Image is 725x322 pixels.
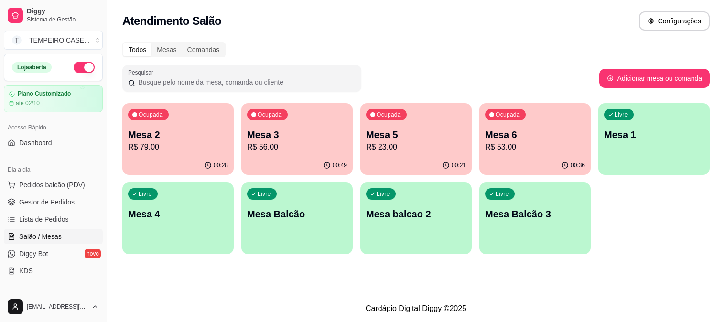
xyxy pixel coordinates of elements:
div: Loja aberta [12,62,52,73]
div: Catálogo [4,290,103,305]
p: Livre [496,190,509,198]
p: 00:28 [214,161,228,169]
a: Lista de Pedidos [4,212,103,227]
p: R$ 56,00 [247,141,347,153]
p: 00:36 [571,161,585,169]
button: Adicionar mesa ou comanda [599,69,710,88]
span: Diggy Bot [19,249,48,258]
span: Lista de Pedidos [19,215,69,224]
p: 00:21 [452,161,466,169]
article: até 02/10 [16,99,40,107]
button: Pedidos balcão (PDV) [4,177,103,193]
h2: Atendimento Salão [122,13,221,29]
a: Salão / Mesas [4,229,103,244]
span: Sistema de Gestão [27,16,99,23]
p: R$ 79,00 [128,141,228,153]
span: T [12,35,22,45]
footer: Cardápio Digital Diggy © 2025 [107,295,725,322]
button: OcupadaMesa 2R$ 79,0000:28 [122,103,234,175]
p: R$ 23,00 [366,141,466,153]
span: [EMAIL_ADDRESS][DOMAIN_NAME] [27,303,87,311]
p: Ocupada [377,111,401,118]
button: LivreMesa Balcão [241,182,353,254]
span: Pedidos balcão (PDV) [19,180,85,190]
a: Plano Customizadoaté 02/10 [4,85,103,112]
button: [EMAIL_ADDRESS][DOMAIN_NAME] [4,295,103,318]
input: Pesquisar [135,77,356,87]
p: Livre [258,190,271,198]
span: KDS [19,266,33,276]
span: Dashboard [19,138,52,148]
label: Pesquisar [128,68,157,76]
button: LivreMesa balcao 2 [360,182,472,254]
p: Mesa 5 [366,128,466,141]
p: Livre [377,190,390,198]
div: Todos [123,43,151,56]
button: LivreMesa Balcão 3 [479,182,591,254]
p: Mesa 6 [485,128,585,141]
div: Dia a dia [4,162,103,177]
button: LivreMesa 1 [598,103,710,175]
button: OcupadaMesa 3R$ 56,0000:49 [241,103,353,175]
a: Gestor de Pedidos [4,194,103,210]
p: Livre [139,190,152,198]
p: Mesa 1 [604,128,704,141]
span: Salão / Mesas [19,232,62,241]
button: LivreMesa 4 [122,182,234,254]
p: Mesa balcao 2 [366,207,466,221]
button: Select a team [4,31,103,50]
p: Livre [615,111,628,118]
div: Comandas [182,43,225,56]
div: Acesso Rápido [4,120,103,135]
button: OcupadaMesa 6R$ 53,0000:36 [479,103,591,175]
div: Mesas [151,43,182,56]
span: Diggy [27,7,99,16]
span: Gestor de Pedidos [19,197,75,207]
a: KDS [4,263,103,279]
div: TEMPEIRO CASE ... [29,35,90,45]
p: Mesa Balcão 3 [485,207,585,221]
p: R$ 53,00 [485,141,585,153]
a: DiggySistema de Gestão [4,4,103,27]
p: Ocupada [139,111,163,118]
p: Mesa 2 [128,128,228,141]
p: 00:49 [333,161,347,169]
button: Alterar Status [74,62,95,73]
p: Ocupada [258,111,282,118]
button: Configurações [639,11,710,31]
button: OcupadaMesa 5R$ 23,0000:21 [360,103,472,175]
p: Mesa Balcão [247,207,347,221]
article: Plano Customizado [18,90,71,97]
p: Ocupada [496,111,520,118]
a: Dashboard [4,135,103,150]
a: Diggy Botnovo [4,246,103,261]
p: Mesa 4 [128,207,228,221]
p: Mesa 3 [247,128,347,141]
